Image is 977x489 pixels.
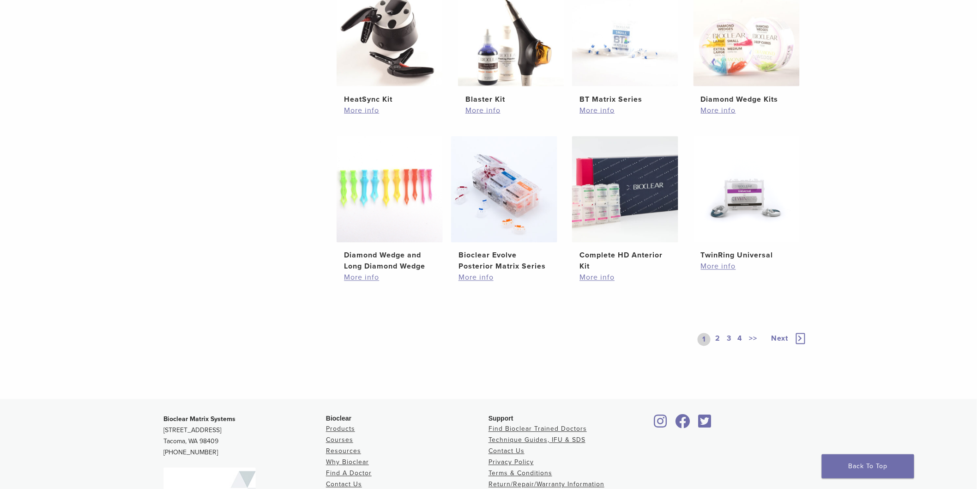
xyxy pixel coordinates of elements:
[326,481,362,489] a: Contact Us
[572,136,678,243] img: Complete HD Anterior Kit
[695,420,715,429] a: Bioclear
[579,94,671,105] h2: BT Matrix Series
[488,447,525,455] a: Contact Us
[163,414,326,458] p: [STREET_ADDRESS] Tacoma, WA 98409 [PHONE_NUMBER]
[672,420,694,429] a: Bioclear
[451,136,558,272] a: Bioclear Evolve Posterior Matrix SeriesBioclear Evolve Posterior Matrix Series
[701,105,792,116] a: More info
[713,333,722,346] a: 2
[488,470,552,477] a: Terms & Conditions
[572,136,679,272] a: Complete HD Anterior KitComplete HD Anterior Kit
[701,94,792,105] h2: Diamond Wedge Kits
[344,94,435,105] h2: HeatSync Kit
[822,454,914,478] a: Back To Top
[344,105,435,116] a: More info
[488,415,513,422] span: Support
[344,250,435,272] h2: Diamond Wedge and Long Diamond Wedge
[772,334,789,343] span: Next
[344,272,435,283] a: More info
[458,250,550,272] h2: Bioclear Evolve Posterior Matrix Series
[701,261,792,272] a: More info
[488,481,604,489] a: Return/Repair/Warranty Information
[326,425,355,433] a: Products
[337,136,443,243] img: Diamond Wedge and Long Diamond Wedge
[488,458,534,466] a: Privacy Policy
[326,436,353,444] a: Courses
[748,333,760,346] a: >>
[326,458,369,466] a: Why Bioclear
[451,136,557,243] img: Bioclear Evolve Posterior Matrix Series
[701,250,792,261] h2: TwinRing Universal
[693,136,801,261] a: TwinRing UniversalTwinRing Universal
[336,136,444,272] a: Diamond Wedge and Long Diamond WedgeDiamond Wedge and Long Diamond Wedge
[465,94,557,105] h2: Blaster Kit
[698,333,711,346] a: 1
[488,436,585,444] a: Technique Guides, IFU & SDS
[326,415,351,422] span: Bioclear
[579,250,671,272] h2: Complete HD Anterior Kit
[326,470,372,477] a: Find A Doctor
[458,272,550,283] a: More info
[326,447,361,455] a: Resources
[694,136,800,243] img: TwinRing Universal
[725,333,733,346] a: 3
[488,425,587,433] a: Find Bioclear Trained Doctors
[579,272,671,283] a: More info
[651,420,670,429] a: Bioclear
[579,105,671,116] a: More info
[163,416,235,423] strong: Bioclear Matrix Systems
[465,105,557,116] a: More info
[736,333,745,346] a: 4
